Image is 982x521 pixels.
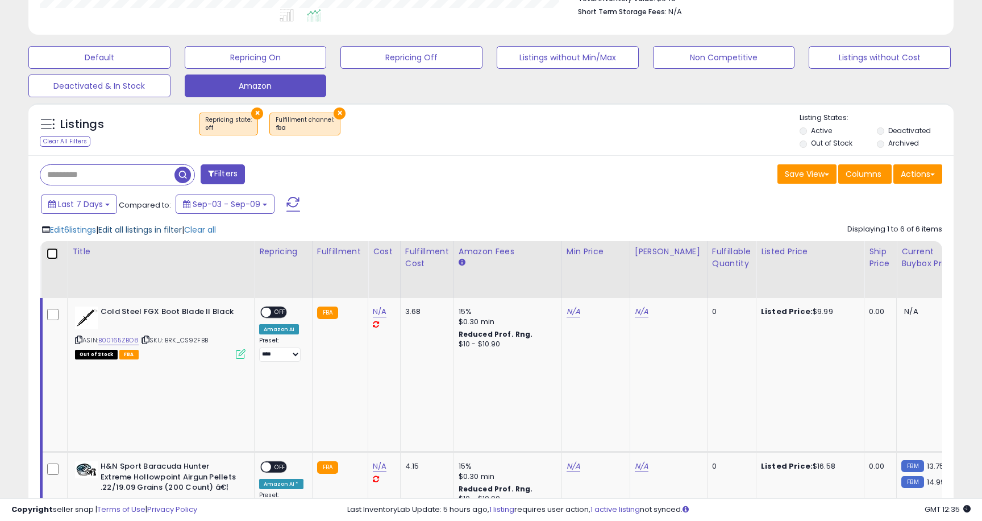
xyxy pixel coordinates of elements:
[58,199,103,210] span: Last 7 Days
[927,477,946,487] span: 14.99
[119,350,139,359] span: FBA
[712,461,747,472] div: 0
[373,306,386,317] a: N/A
[205,124,252,132] div: off
[712,307,747,317] div: 0
[925,504,971,515] span: 2025-09-17 12:35 GMT
[459,317,553,327] div: $0.30 min
[11,504,53,515] strong: Copyright
[761,307,855,317] div: $9.99
[761,306,813,317] b: Listed Price:
[869,246,892,270] div: Ship Price
[373,246,396,258] div: Cost
[590,504,640,515] a: 1 active listing
[888,138,919,148] label: Archived
[75,461,98,478] img: 41EmpUaOgNL._SL40_.jpg
[809,46,951,69] button: Listings without Cost
[459,461,553,472] div: 15%
[271,462,289,472] span: OFF
[140,336,208,345] span: | SKU: BRK_CS92FBB
[489,504,514,515] a: 1 listing
[567,246,625,258] div: Min Price
[40,136,90,147] div: Clear All Filters
[497,46,639,69] button: Listings without Min/Max
[869,461,888,472] div: 0.00
[459,329,533,339] b: Reduced Prof. Rng.
[567,461,580,472] a: N/A
[75,307,98,329] img: 31ADkHwpOrL._SL40_.jpg
[901,460,923,472] small: FBM
[800,113,953,123] p: Listing States:
[405,246,449,270] div: Fulfillment Cost
[259,337,303,362] div: Preset:
[777,164,837,184] button: Save View
[761,246,859,258] div: Listed Price
[901,246,960,270] div: Current Buybox Price
[904,306,918,317] span: N/A
[811,126,832,135] label: Active
[459,494,553,504] div: $10 - $10.90
[653,46,795,69] button: Non Competitive
[185,75,327,97] button: Amazon
[459,484,533,494] b: Reduced Prof. Rng.
[72,246,249,258] div: Title
[405,461,445,472] div: 4.15
[317,461,338,474] small: FBA
[201,164,245,184] button: Filters
[459,472,553,482] div: $0.30 min
[101,307,239,320] b: Cold Steel FGX Boot Blade II Black
[635,461,648,472] a: N/A
[888,126,931,135] label: Deactivated
[98,336,139,345] a: B00165ZBO8
[193,199,260,210] span: Sep-03 - Sep-09
[28,75,170,97] button: Deactivated & In Stock
[101,461,239,496] b: H&N Sport Baracuda Hunter Extreme Hollowpoint Airgun Pellets .22/19.09 Grains (200 Count) â€¦
[893,164,942,184] button: Actions
[60,117,104,133] h5: Listings
[317,307,338,319] small: FBA
[276,115,334,133] span: Fulfillment channel :
[75,350,118,359] span: All listings that are currently out of stock and unavailable for purchase on Amazon
[147,504,197,515] a: Privacy Policy
[317,246,363,258] div: Fulfillment
[838,164,892,184] button: Columns
[251,107,263,119] button: ×
[459,258,465,268] small: Amazon Fees.
[259,491,303,517] div: Preset:
[635,306,648,317] a: N/A
[259,479,303,489] div: Amazon AI *
[50,224,96,235] span: Edit 6 listings
[334,107,346,119] button: ×
[75,307,246,358] div: ASIN:
[405,307,445,317] div: 3.68
[901,476,923,488] small: FBM
[184,224,216,235] span: Clear all
[567,306,580,317] a: N/A
[259,246,307,258] div: Repricing
[42,224,216,235] div: | |
[459,246,557,258] div: Amazon Fees
[28,46,170,69] button: Default
[97,504,145,515] a: Terms of Use
[347,505,971,515] div: Last InventoryLab Update: 5 hours ago, requires user action, not synced.
[668,6,682,17] span: N/A
[578,7,667,16] b: Short Term Storage Fees:
[761,461,813,472] b: Listed Price:
[847,224,942,235] div: Displaying 1 to 6 of 6 items
[276,124,334,132] div: fba
[271,307,289,317] span: OFF
[459,307,553,317] div: 15%
[259,324,299,334] div: Amazon AI
[119,200,171,210] span: Compared to:
[712,246,751,270] div: Fulfillable Quantity
[459,340,553,349] div: $10 - $10.90
[11,505,197,515] div: seller snap | |
[98,224,182,235] span: Edit all listings in filter
[185,46,327,69] button: Repricing On
[340,46,482,69] button: Repricing Off
[41,195,117,214] button: Last 7 Days
[176,195,274,214] button: Sep-03 - Sep-09
[761,461,855,472] div: $16.58
[373,461,386,472] a: N/A
[635,246,702,258] div: [PERSON_NAME]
